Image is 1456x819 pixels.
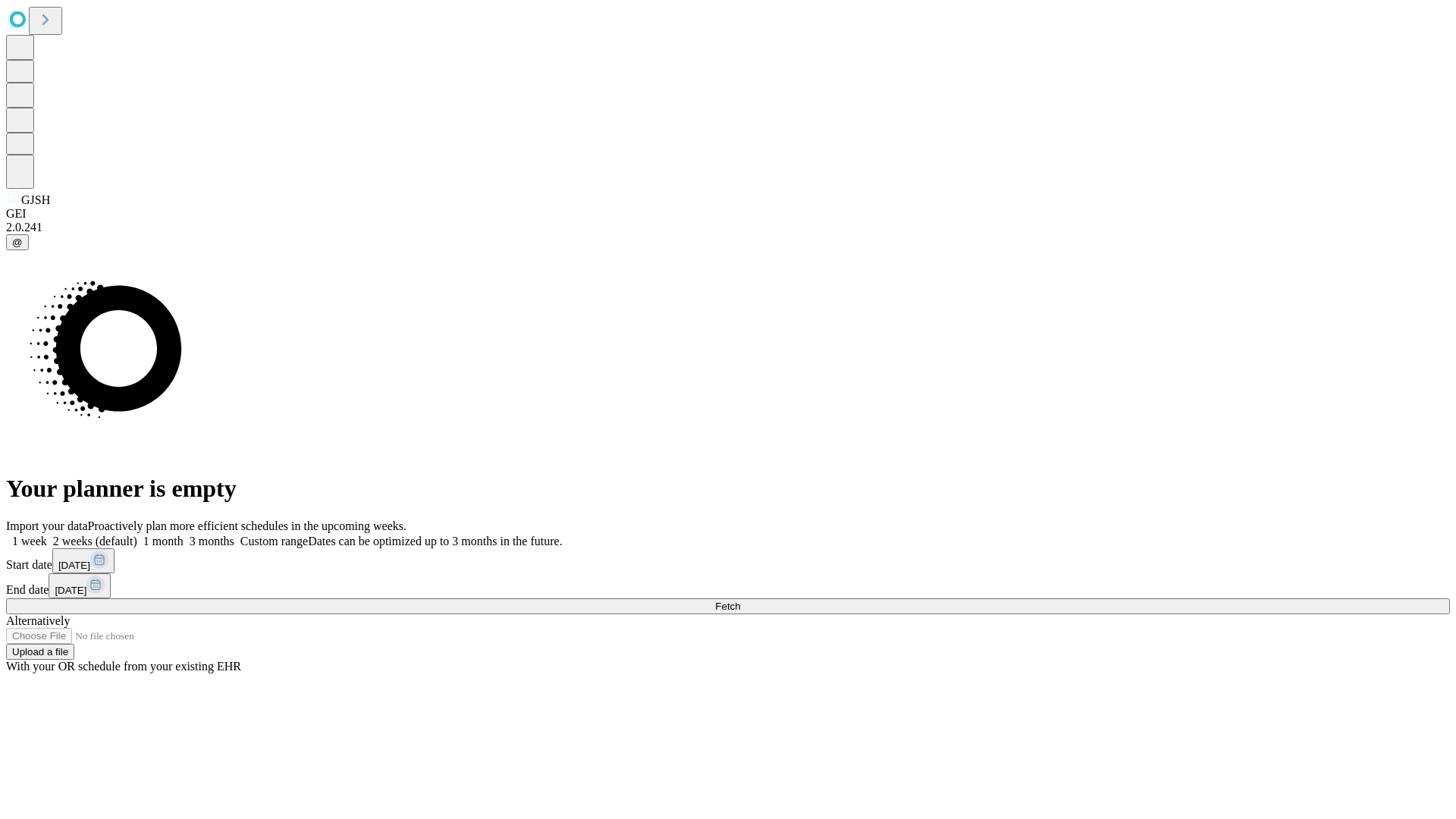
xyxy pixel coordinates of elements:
span: 1 month [143,535,184,548]
span: Proactively plan more efficient schedules in the upcoming weeks. [88,519,406,532]
span: @ [12,237,23,248]
span: GJSH [21,193,50,206]
span: [DATE] [55,585,86,596]
button: [DATE] [49,573,111,598]
div: Start date [6,548,1450,573]
span: Fetch [715,601,740,612]
span: 1 week [12,535,47,548]
span: Import your data [6,519,88,532]
button: [DATE] [52,548,115,573]
div: 2.0.241 [6,221,1450,234]
button: Fetch [6,598,1450,614]
span: Dates can be optimized up to 3 months in the future. [308,535,562,548]
span: Custom range [240,535,308,548]
span: 2 weeks (default) [53,535,137,548]
span: Alternatively [6,614,70,627]
button: @ [6,234,29,250]
button: Upload a file [6,644,74,660]
span: With your OR schedule from your existing EHR [6,660,241,673]
h1: Your planner is empty [6,475,1450,503]
span: 3 months [190,535,234,548]
div: GEI [6,207,1450,221]
div: End date [6,573,1450,598]
span: [DATE] [58,560,90,571]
